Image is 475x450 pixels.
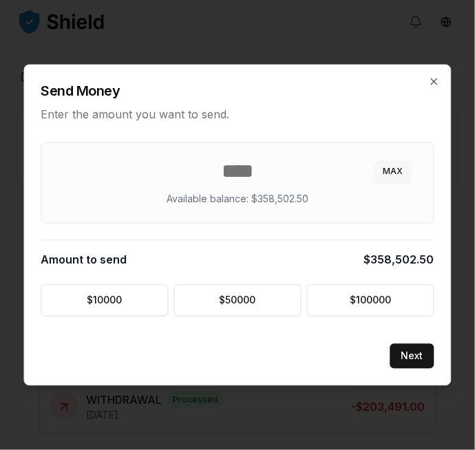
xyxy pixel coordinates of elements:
button: $50000 [174,285,302,317]
span: $358,502.50 [364,252,434,268]
p: Enter the amount you want to send. [41,107,434,123]
span: Amount to send [41,252,127,268]
button: $10000 [41,285,169,317]
h2: Send Money [41,82,434,101]
button: $100000 [307,285,434,317]
p: Available balance: $358,502.50 [167,193,308,206]
button: MAX [375,161,412,183]
button: Next [390,344,434,369]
